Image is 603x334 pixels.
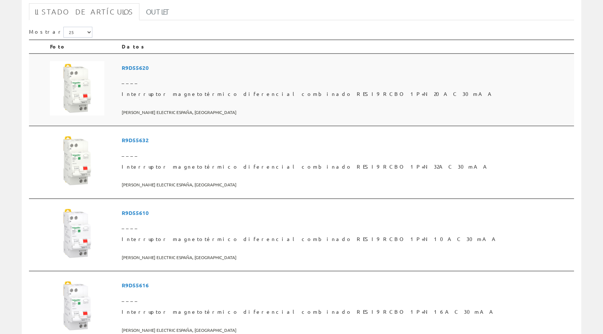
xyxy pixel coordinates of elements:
[122,279,571,292] span: R9D55616
[122,233,571,246] span: Interruptor magnetotérmico diferencial combinado RESI9 RCBO 1P+N 10A C 30mA A
[122,305,571,318] span: Interruptor magnetotérmico diferencial combinado RESI9 RCBO 1P+N 16A C 30mA A
[122,61,571,75] span: R9D55620
[63,27,92,38] select: Mostrar
[140,3,176,20] a: Outlet
[29,27,92,38] label: Mostrar
[122,206,571,220] span: R9D55610
[122,160,571,173] span: Interruptor magnetotérmico diferencial combinado RESI9 RCBO 1P+N 32A C 30mA A
[122,251,571,263] span: [PERSON_NAME] ELECTRIC ESPAÑA, [GEOGRAPHIC_DATA]
[122,292,571,305] span: ____
[122,75,571,88] span: ____
[119,40,574,54] th: Datos
[29,3,139,20] a: Listado de artículos
[50,279,104,333] img: Foto artículo Interruptor magnetotérmico diferencial combinado RESI9 RCBO 1P+N 16A C 30mA A (150x...
[122,147,571,160] span: ____
[122,88,571,101] span: Interruptor magnetotérmico diferencial combinado RESI9 RCBO 1P+N 20A C 30mA A
[50,134,104,188] img: Foto artículo Interruptor magnetotérmico diferencial combinado RESI9 RCBO 1P+N 32A C 30mA A (150x...
[50,61,104,115] img: Foto artículo Interruptor magnetotérmico diferencial combinado RESI9 RCBO 1P+N 20A C 30mA A (150x...
[122,179,571,191] span: [PERSON_NAME] ELECTRIC ESPAÑA, [GEOGRAPHIC_DATA]
[50,206,104,261] img: Foto artículo Interruptor magnetotérmico diferencial combinado RESI9 RCBO 1P+N 10A C 30mA A (150x...
[122,106,571,118] span: [PERSON_NAME] ELECTRIC ESPAÑA, [GEOGRAPHIC_DATA]
[122,220,571,233] span: ____
[47,40,119,54] th: Foto
[122,134,571,147] span: R9D55632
